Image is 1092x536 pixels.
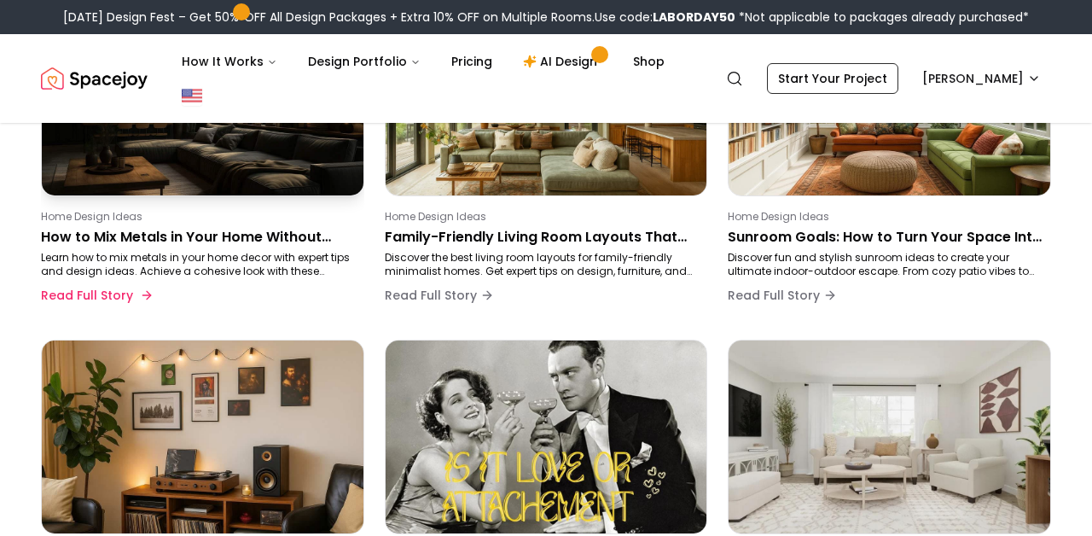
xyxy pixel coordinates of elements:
p: Learn how to mix metals in your home decor with expert tips and design ideas. Achieve a cohesive ... [41,251,357,278]
button: Read Full Story [728,278,837,312]
p: Home Design Ideas [385,210,701,224]
a: Sunroom Goals: How to Turn Your Space Into the Brightest Spot in the HouseHome Design IdeasSunroo... [728,2,1051,319]
span: *Not applicable to packages already purchased* [735,9,1029,26]
a: Family-Friendly Living Room Layouts That Balance Style and ComfortHome Design IdeasFamily-Friendl... [385,2,708,319]
div: [DATE] Design Fest – Get 50% OFF All Design Packages + Extra 10% OFF on Multiple Rooms. [63,9,1029,26]
img: Love or Just Comfort? 7 Eye-Opening Signs You Can’t Ignore [386,341,707,533]
img: How to Design a White Living Room You’ll Actually Want to Live In [729,341,1050,533]
p: Discover the best living room layouts for family-friendly minimalist homes. Get expert tips on de... [385,251,701,278]
p: Home Design Ideas [41,210,357,224]
a: How to Mix Metals in Your Home Without ClashingHome Design IdeasHow to Mix Metals in Your Home Wi... [41,2,364,319]
button: [PERSON_NAME] [912,63,1051,94]
span: Use code: [595,9,735,26]
nav: Main [168,44,678,79]
a: Shop [619,44,678,79]
a: AI Design [509,44,616,79]
p: Sunroom Goals: How to Turn Your Space Into the Brightest Spot in the House [728,227,1044,248]
a: Pricing [438,44,506,79]
a: Spacejoy [41,61,148,96]
p: How to Mix Metals in Your Home Without Clashing [41,227,357,248]
b: LABORDAY50 [653,9,735,26]
p: Home Design Ideas [728,210,1044,224]
img: Spacejoy Logo [41,61,148,96]
a: Start Your Project [767,63,898,94]
button: Design Portfolio [294,44,434,79]
button: Read Full Story [41,278,150,312]
p: Family-Friendly Living Room Layouts That Balance Style and Comfort [385,227,701,248]
img: Retro minimalist home decor: Trendy Ideas for a Cozy, Modern Aesthetic [42,341,363,533]
img: United States [182,85,202,106]
button: Read Full Story [385,278,494,312]
p: Discover fun and stylish sunroom ideas to create your ultimate indoor-outdoor escape. From cozy p... [728,251,1044,278]
nav: Global [41,34,1051,123]
button: How It Works [168,44,291,79]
